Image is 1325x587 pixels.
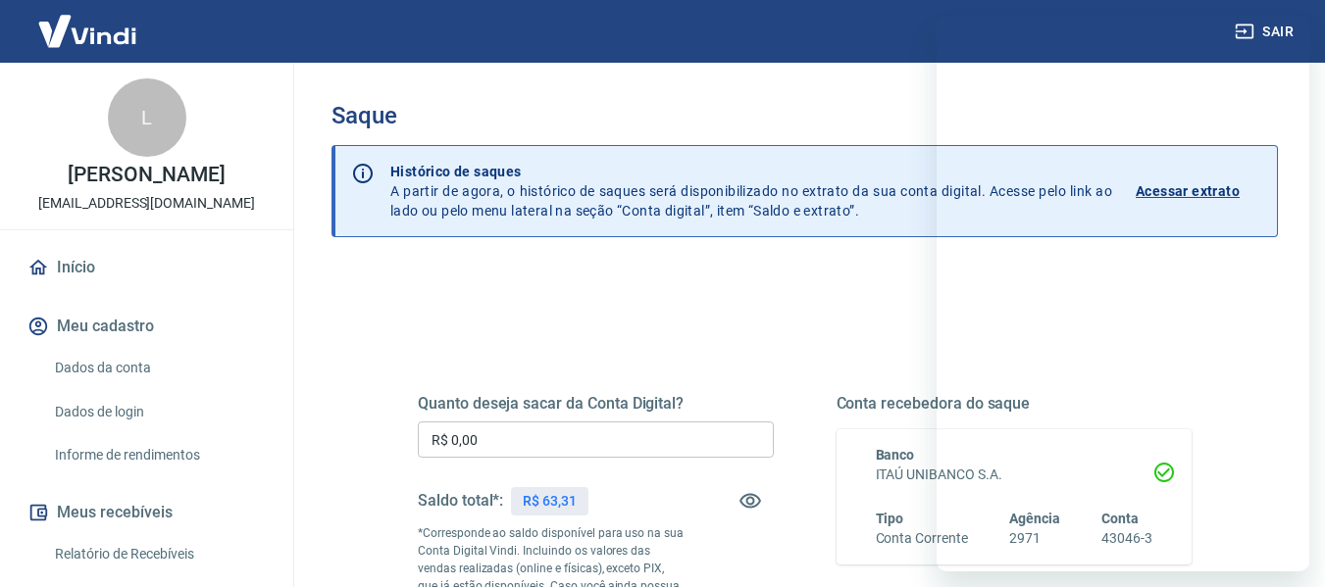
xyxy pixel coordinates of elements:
span: Tipo [876,511,904,526]
a: Dados da conta [47,348,270,388]
a: Dados de login [47,392,270,432]
h6: ITAÚ UNIBANCO S.A. [876,465,1153,485]
p: Histórico de saques [390,162,1112,181]
a: Relatório de Recebíveis [47,534,270,574]
button: Meus recebíveis [24,491,270,534]
h5: Quanto deseja sacar da Conta Digital? [418,394,774,414]
span: Banco [876,447,915,463]
p: A partir de agora, o histórico de saques será disponibilizado no extrato da sua conta digital. Ac... [390,162,1112,220]
p: R$ 63,31 [523,491,577,512]
p: [EMAIL_ADDRESS][DOMAIN_NAME] [38,193,255,214]
a: Início [24,246,270,289]
h5: Conta recebedora do saque [837,394,1193,414]
button: Meu cadastro [24,305,270,348]
h3: Saque [331,102,1278,129]
button: Sair [1231,14,1301,50]
h6: Conta Corrente [876,528,968,549]
p: [PERSON_NAME] [68,165,225,185]
div: L [108,78,186,157]
a: Informe de rendimentos [47,435,270,475]
iframe: Janela de mensagens [937,16,1309,571]
img: Vindi [24,1,151,61]
h5: Saldo total*: [418,491,503,511]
